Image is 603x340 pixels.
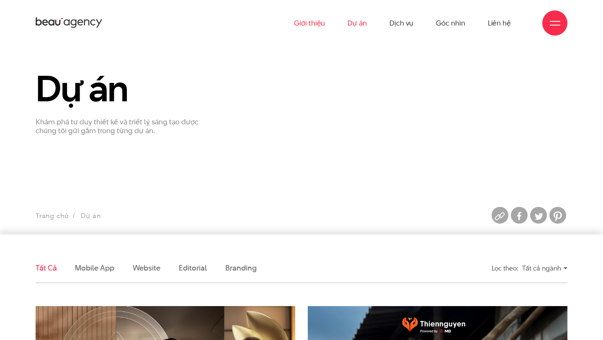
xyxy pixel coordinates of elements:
[522,261,567,276] div: Tất cả ngành
[179,263,207,273] a: Editorial
[225,263,256,273] a: Branding
[492,261,518,276] div: Lọc theo:
[75,263,114,273] a: Mobile app
[36,69,204,108] h1: Dự án
[36,211,68,221] a: Trang chủ
[133,263,160,273] a: Website
[36,263,57,273] a: Tất cả
[36,118,204,135] p: Khám phá tư duy thiết kế và triết lý sáng tạo được chúng tôi gửi gắm trong từng dự án.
